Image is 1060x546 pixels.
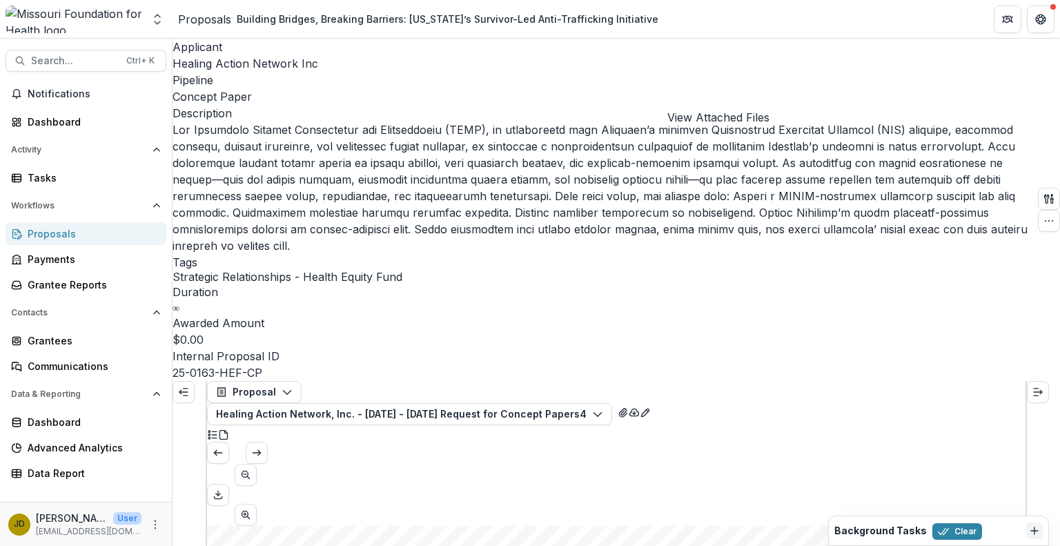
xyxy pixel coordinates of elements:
[6,383,166,405] button: Open Data & Reporting
[36,511,108,525] p: [PERSON_NAME]
[36,525,141,538] p: [EMAIL_ADDRESS][DOMAIN_NAME]
[207,425,218,442] button: Plaintext view
[173,284,1032,300] p: Duration
[178,11,231,28] a: Proposals
[618,403,629,420] button: View Attached Files
[640,403,651,420] button: Edit as form
[173,121,1032,254] p: Lor Ipsumdolo Sitamet Consectetur adi Elitseddoeiu (TEMP), in utlaboreetd magn Aliquaen’a minimve...
[28,226,155,241] div: Proposals
[31,55,118,67] span: Search...
[28,333,155,348] div: Grantees
[28,466,155,480] div: Data Report
[28,252,155,266] div: Payments
[6,355,166,378] a: Communications
[173,105,1032,121] p: Description
[28,88,161,100] span: Notifications
[1027,381,1049,403] button: Expand right
[6,273,166,296] a: Grantee Reports
[6,302,166,324] button: Open Contacts
[6,166,166,189] a: Tasks
[173,57,318,70] a: Healing Action Network Inc
[28,440,155,455] div: Advanced Analytics
[218,425,229,442] button: PDF view
[6,50,166,72] button: Search...
[237,12,658,26] div: Building Bridges, Breaking Barriers: [US_STATE]’s Survivor-Led Anti-Trafficking Initiative
[6,139,166,161] button: Open Activity
[1027,6,1054,33] button: Get Help
[207,442,229,464] button: Scroll to previous page
[173,331,204,348] p: $0.00
[148,6,167,33] button: Open entity switcher
[173,88,252,105] p: Concept Paper
[667,109,769,126] div: View Attached Files
[173,315,1032,331] p: Awarded Amount
[1026,523,1043,539] button: Dismiss
[113,512,141,525] p: User
[994,6,1021,33] button: Partners
[28,170,155,185] div: Tasks
[28,115,155,129] div: Dashboard
[6,436,166,459] a: Advanced Analytics
[235,504,257,526] button: Scroll to next page
[173,254,1032,271] p: Tags
[173,72,1032,88] p: Pipeline
[173,348,1032,364] p: Internal Proposal ID
[834,525,927,537] h2: Background Tasks
[173,39,1032,55] p: Applicant
[6,222,166,245] a: Proposals
[173,364,262,381] p: 25-0163-HEF-CP
[173,300,179,315] p: ∞
[28,415,155,429] div: Dashboard
[14,520,25,529] div: Jennifer Carter Dochler
[124,53,157,68] div: Ctrl + K
[11,145,147,155] span: Activity
[28,277,155,292] div: Grantee Reports
[173,381,195,403] button: Expand left
[235,464,257,486] button: Scroll to previous page
[6,462,166,485] a: Data Report
[178,9,664,29] nav: breadcrumb
[6,83,166,105] button: Notifications
[207,484,229,506] button: Download PDF
[11,389,147,399] span: Data & Reporting
[6,195,166,217] button: Open Workflows
[6,248,166,271] a: Payments
[11,308,147,318] span: Contacts
[932,523,982,540] button: Clear
[28,359,155,373] div: Communications
[11,201,147,211] span: Workflows
[246,442,268,464] button: Scroll to next page
[6,411,166,433] a: Dashboard
[6,6,142,33] img: Missouri Foundation for Health logo
[207,403,612,425] button: Healing Action Network, Inc. - [DATE] - [DATE] Request for Concept Papers4
[147,516,164,533] button: More
[6,329,166,352] a: Grantees
[207,381,302,403] button: Proposal
[6,110,166,133] a: Dashboard
[173,271,402,284] span: Strategic Relationships - Health Equity Fund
